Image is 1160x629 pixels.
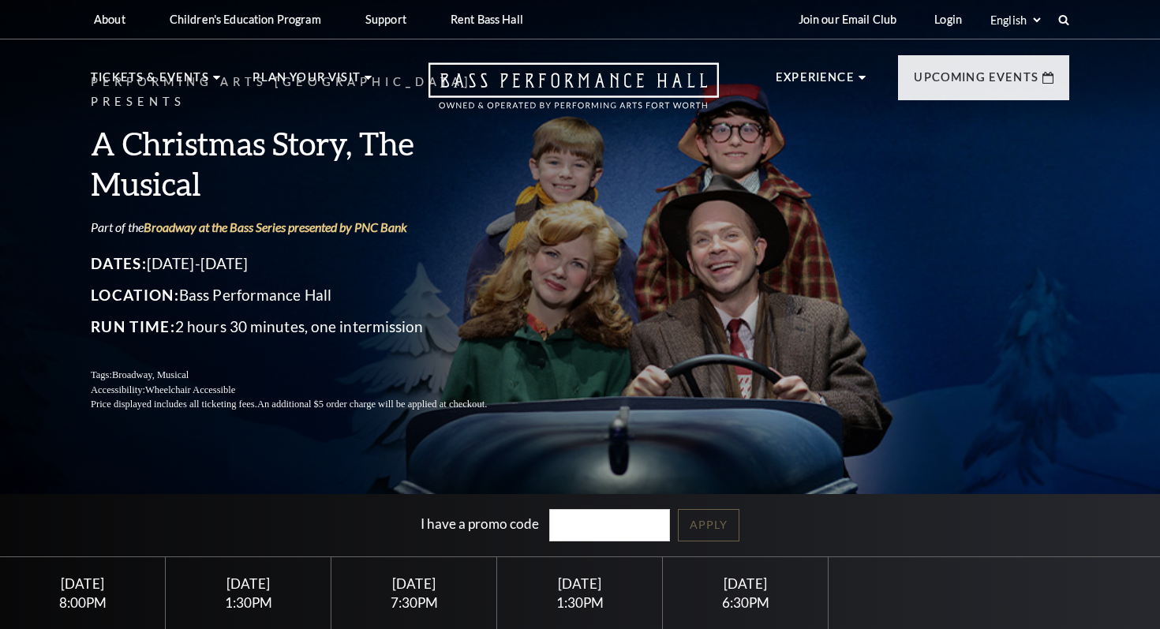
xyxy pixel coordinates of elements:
[19,575,147,592] div: [DATE]
[112,369,189,380] span: Broadway, Musical
[914,68,1038,96] p: Upcoming Events
[91,317,175,335] span: Run Time:
[682,575,810,592] div: [DATE]
[350,596,478,609] div: 7:30PM
[144,219,407,234] a: Broadway at the Bass Series presented by PNC Bank
[145,384,235,395] span: Wheelchair Accessible
[170,13,321,26] p: Children's Education Program
[185,575,312,592] div: [DATE]
[91,219,525,236] p: Part of the
[94,13,125,26] p: About
[91,251,525,276] p: [DATE]-[DATE]
[350,575,478,592] div: [DATE]
[987,13,1043,28] select: Select:
[253,68,361,96] p: Plan Your Visit
[91,368,525,383] p: Tags:
[776,68,855,96] p: Experience
[91,314,525,339] p: 2 hours 30 minutes, one intermission
[91,68,209,96] p: Tickets & Events
[682,596,810,609] div: 6:30PM
[421,515,539,532] label: I have a promo code
[185,596,312,609] div: 1:30PM
[257,399,487,410] span: An additional $5 order charge will be applied at checkout.
[91,254,147,272] span: Dates:
[365,13,406,26] p: Support
[91,383,525,398] p: Accessibility:
[91,286,179,304] span: Location:
[91,123,525,204] h3: A Christmas Story, The Musical
[516,596,644,609] div: 1:30PM
[19,596,147,609] div: 8:00PM
[516,575,644,592] div: [DATE]
[451,13,523,26] p: Rent Bass Hall
[91,283,525,308] p: Bass Performance Hall
[91,397,525,412] p: Price displayed includes all ticketing fees.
